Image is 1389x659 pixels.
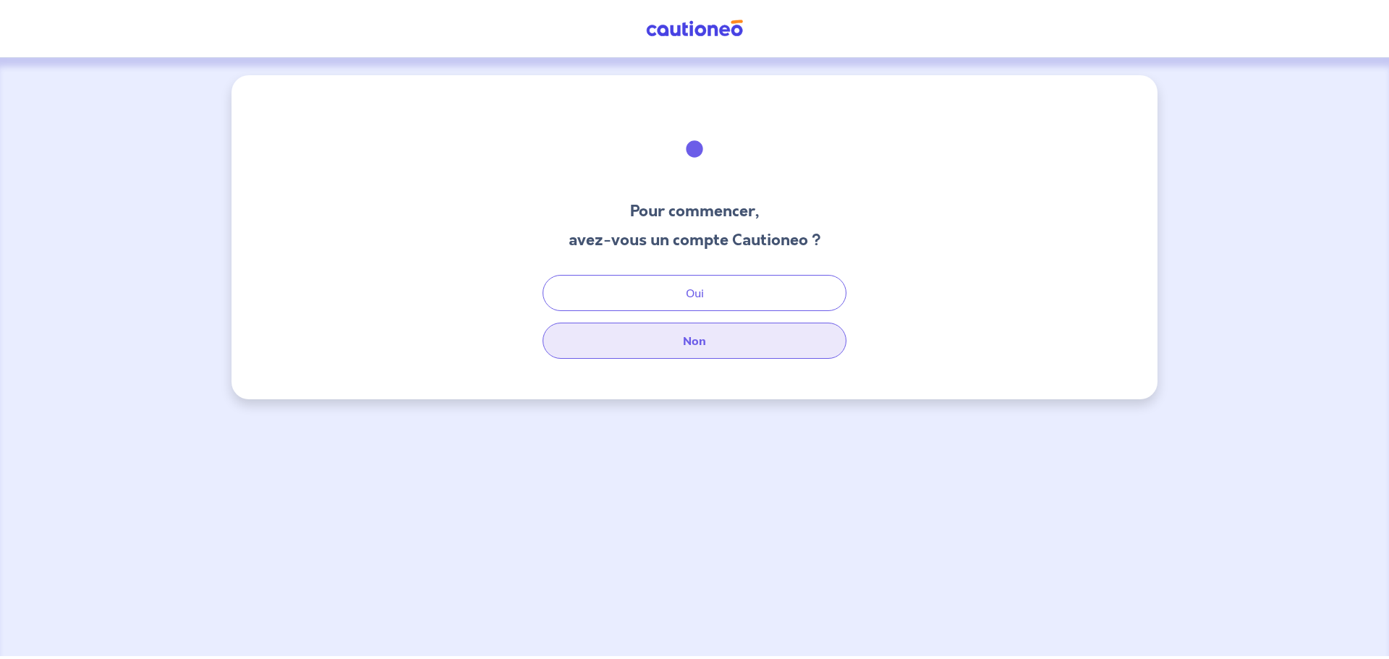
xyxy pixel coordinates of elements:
[543,323,846,359] button: Non
[640,20,749,38] img: Cautioneo
[655,110,734,188] img: illu_welcome.svg
[569,229,821,252] h3: avez-vous un compte Cautioneo ?
[569,200,821,223] h3: Pour commencer,
[543,275,846,311] button: Oui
